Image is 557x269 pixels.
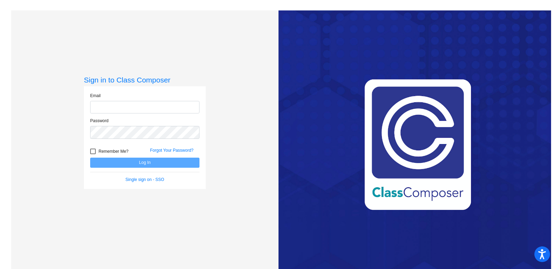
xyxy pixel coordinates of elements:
[90,93,101,99] label: Email
[125,177,164,182] a: Single sign on - SSO
[150,148,194,153] a: Forgot Your Password?
[90,158,199,168] button: Log In
[90,118,109,124] label: Password
[84,76,206,84] h3: Sign in to Class Composer
[99,147,128,156] span: Remember Me?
